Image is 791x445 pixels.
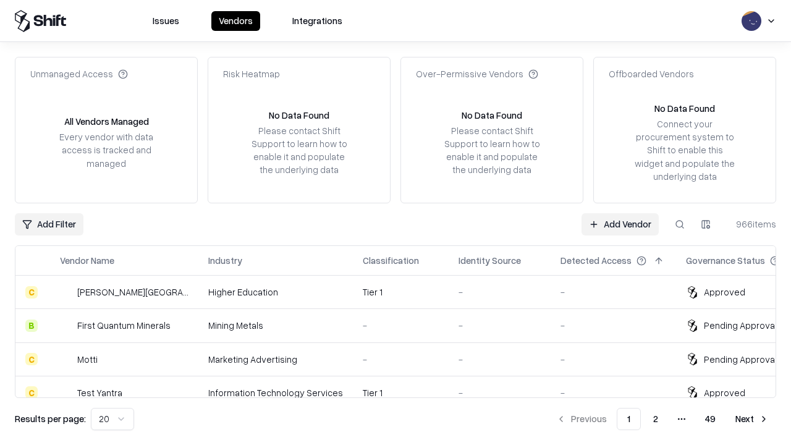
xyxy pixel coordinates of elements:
[462,109,522,122] div: No Data Found
[459,386,541,399] div: -
[248,124,350,177] div: Please contact Shift Support to learn how to enable it and populate the underlying data
[416,67,538,80] div: Over-Permissive Vendors
[633,117,736,183] div: Connect your procurement system to Shift to enable this widget and populate the underlying data
[60,353,72,365] img: Motti
[582,213,659,235] a: Add Vendor
[617,408,641,430] button: 1
[60,254,114,267] div: Vendor Name
[695,408,725,430] button: 49
[55,130,158,169] div: Every vendor with data access is tracked and managed
[211,11,260,31] button: Vendors
[77,286,188,299] div: [PERSON_NAME][GEOGRAPHIC_DATA]
[285,11,350,31] button: Integrations
[654,102,715,115] div: No Data Found
[459,254,521,267] div: Identity Source
[25,353,38,365] div: C
[549,408,776,430] nav: pagination
[704,286,745,299] div: Approved
[15,213,83,235] button: Add Filter
[25,320,38,332] div: B
[363,319,439,332] div: -
[269,109,329,122] div: No Data Found
[363,286,439,299] div: Tier 1
[560,353,666,366] div: -
[208,386,343,399] div: Information Technology Services
[208,353,343,366] div: Marketing Advertising
[459,353,541,366] div: -
[560,319,666,332] div: -
[77,386,122,399] div: Test Yantra
[363,386,439,399] div: Tier 1
[686,254,765,267] div: Governance Status
[223,67,280,80] div: Risk Heatmap
[208,286,343,299] div: Higher Education
[60,320,72,332] img: First Quantum Minerals
[728,408,776,430] button: Next
[643,408,668,430] button: 2
[77,353,98,366] div: Motti
[60,286,72,299] img: Reichman University
[15,412,86,425] p: Results per page:
[25,286,38,299] div: C
[560,386,666,399] div: -
[64,115,149,128] div: All Vendors Managed
[459,286,541,299] div: -
[609,67,694,80] div: Offboarded Vendors
[145,11,187,31] button: Issues
[208,319,343,332] div: Mining Metals
[727,218,776,231] div: 966 items
[560,254,632,267] div: Detected Access
[363,353,439,366] div: -
[704,319,777,332] div: Pending Approval
[363,254,419,267] div: Classification
[704,353,777,366] div: Pending Approval
[560,286,666,299] div: -
[25,386,38,399] div: C
[441,124,543,177] div: Please contact Shift Support to learn how to enable it and populate the underlying data
[77,319,171,332] div: First Quantum Minerals
[459,319,541,332] div: -
[208,254,242,267] div: Industry
[704,386,745,399] div: Approved
[60,386,72,399] img: Test Yantra
[30,67,128,80] div: Unmanaged Access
